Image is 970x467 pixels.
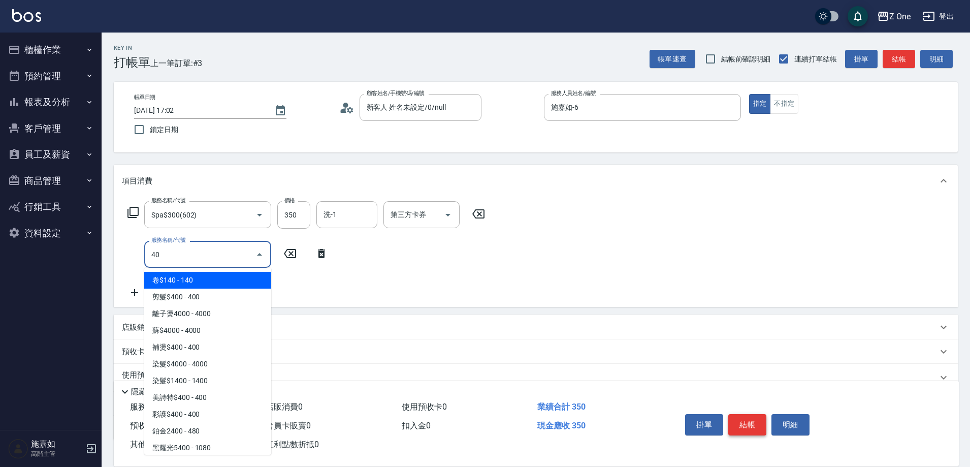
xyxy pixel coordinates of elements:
button: 明細 [771,414,810,435]
span: 彩護$400 - 400 [144,406,271,423]
button: Open [251,207,268,223]
button: 結帳 [728,414,766,435]
span: 上一筆訂單:#3 [150,57,203,70]
span: 染髮$1400 - 1400 [144,372,271,389]
span: 蘇$4000 - 4000 [144,322,271,339]
button: 員工及薪資 [4,141,98,168]
button: Z One [873,6,915,27]
span: 離子燙4000 - 4000 [144,305,271,322]
p: 店販銷售 [122,322,152,333]
button: save [848,6,868,26]
button: 商品管理 [4,168,98,194]
button: Choose date, selected date is 2025-09-17 [268,99,293,123]
label: 服務名稱/代號 [151,197,185,204]
h2: Key In [114,45,150,51]
span: 鉑金2400 - 480 [144,423,271,440]
button: 登出 [919,7,958,26]
span: 業績合計 350 [537,402,586,412]
span: 紅利點數折抵 0 [266,440,319,449]
span: 結帳前確認明細 [721,54,771,65]
img: Logo [12,9,41,22]
span: 鎖定日期 [150,124,178,135]
label: 顧客姓名/手機號碼/編號 [367,89,425,97]
button: Open [440,207,456,223]
input: YYYY/MM/DD hh:mm [134,102,264,119]
h5: 施嘉如 [31,439,83,449]
button: 櫃檯作業 [4,37,98,63]
span: 美詩特$400 - 400 [144,389,271,406]
h3: 打帳單 [114,55,150,70]
label: 帳單日期 [134,94,155,101]
span: 預收卡販賣 0 [130,421,175,430]
div: 店販銷售 [114,315,958,339]
p: 預收卡販賣 [122,347,160,357]
span: 服務消費 350 [130,402,176,412]
button: 行銷工具 [4,194,98,220]
button: 不指定 [770,94,798,114]
button: 帳單速查 [650,50,695,69]
div: 預收卡販賣 [114,339,958,364]
span: 卷$140 - 140 [144,272,271,289]
label: 服務名稱/代號 [151,236,185,244]
button: 預約管理 [4,63,98,89]
label: 服務人員姓名/編號 [551,89,596,97]
button: 報表及分析 [4,89,98,115]
button: 客戶管理 [4,115,98,142]
button: 指定 [749,94,771,114]
p: 項目消費 [122,176,152,186]
div: Z One [889,10,911,23]
div: 項目消費 [114,165,958,197]
img: Person [8,439,28,459]
span: 現金應收 350 [537,421,586,430]
button: 資料設定 [4,220,98,246]
p: 使用預收卡 [122,370,160,385]
p: 高階主管 [31,449,83,458]
span: 染髮$4000 - 4000 [144,356,271,372]
span: 其他付款方式 0 [130,440,183,449]
button: 掛單 [845,50,878,69]
button: 掛單 [685,414,723,435]
span: 使用預收卡 0 [402,402,447,412]
button: 明細 [920,50,953,69]
p: 隱藏業績明細 [131,387,177,397]
span: 剪髮$400 - 400 [144,289,271,305]
button: Close [251,246,268,263]
span: 扣入金 0 [402,421,431,430]
div: 使用預收卡x310 [114,364,958,391]
span: 連續打單結帳 [794,54,837,65]
span: 店販消費 0 [266,402,303,412]
button: 結帳 [883,50,915,69]
span: 黑耀光5400 - 1080 [144,440,271,456]
label: 價格 [284,197,295,204]
span: 會員卡販賣 0 [266,421,311,430]
span: 補燙$400 - 400 [144,339,271,356]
